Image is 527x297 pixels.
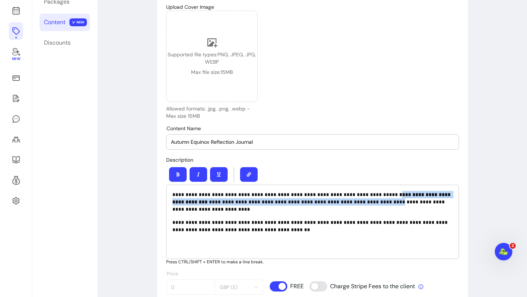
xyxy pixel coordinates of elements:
a: My Messages [9,110,23,128]
a: Settings [9,192,23,210]
a: Offerings [9,22,23,40]
p: Upload Cover Image [166,3,459,11]
a: Waivers [9,90,23,107]
span: Description [166,157,193,163]
a: Content NEW [40,14,90,31]
div: Discounts [44,38,71,47]
span: Max file size: 15 MB [191,68,233,76]
a: Clients [9,131,23,148]
span: NEW [70,18,87,26]
input: Content Name [171,138,454,146]
span: Content Name [167,125,201,132]
p: Allowed formats: .jpg, .png, .webp - Max size 15MB [166,105,258,120]
span: 2 [510,243,516,249]
div: Content [44,18,66,27]
iframe: Intercom live chat [495,243,512,260]
a: Refer & Earn [9,172,23,189]
span: New [12,57,20,61]
p: Press CTRL/SHIFT + ENTER to make a line break. [166,259,459,265]
a: Calendar [9,2,23,19]
input: FREE [270,281,303,292]
a: Discounts [40,34,90,52]
span: Price [167,270,178,277]
input: Charge Stripe Fees to the client [310,281,416,292]
span: Supported file types: PNG, JPEG, JPG, WEBP [167,51,257,65]
a: New [9,43,23,66]
a: Resources [9,151,23,169]
a: Sales [9,69,23,87]
div: Supported file types:PNG, JPEG, JPG, WEBPMax file size:15MB [166,11,258,102]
